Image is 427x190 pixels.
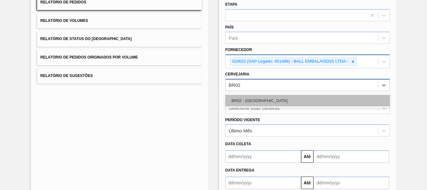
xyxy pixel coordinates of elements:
[37,31,202,47] button: Relatório de Status do [GEOGRAPHIC_DATA]
[225,142,251,146] span: Data coleta
[229,128,252,133] div: Último Mês
[229,105,280,110] div: Selecione suas carteiras
[225,25,234,29] label: País
[225,118,260,122] label: Período Vigente
[37,68,202,84] button: Relatório de Sugestões
[314,150,389,163] input: dd/mm/yyyy
[37,13,202,28] button: Relatório de Volumes
[225,150,301,163] input: dd/mm/yyyy
[40,55,138,59] span: Relatório de Pedidos Originados por Volume
[225,72,249,76] label: Cervejaria
[230,58,349,65] div: 320622 (SAP Legado: 451466) - BALL EMBALAGENS LTDA--
[40,18,88,23] span: Relatório de Volumes
[40,74,93,78] span: Relatório de Sugestões
[40,37,132,41] span: Relatório de Status do [GEOGRAPHIC_DATA]
[225,95,390,106] div: BR02 - [GEOGRAPHIC_DATA]
[225,168,254,172] span: Data entrega
[37,50,202,65] button: Relatório de Pedidos Originados por Volume
[225,177,301,189] input: dd/mm/yyyy
[301,177,314,189] button: Até
[314,177,389,189] input: dd/mm/yyyy
[225,48,252,52] label: Fornecedor
[225,2,238,7] label: Etapa
[229,35,238,41] div: País
[301,150,314,163] button: Até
